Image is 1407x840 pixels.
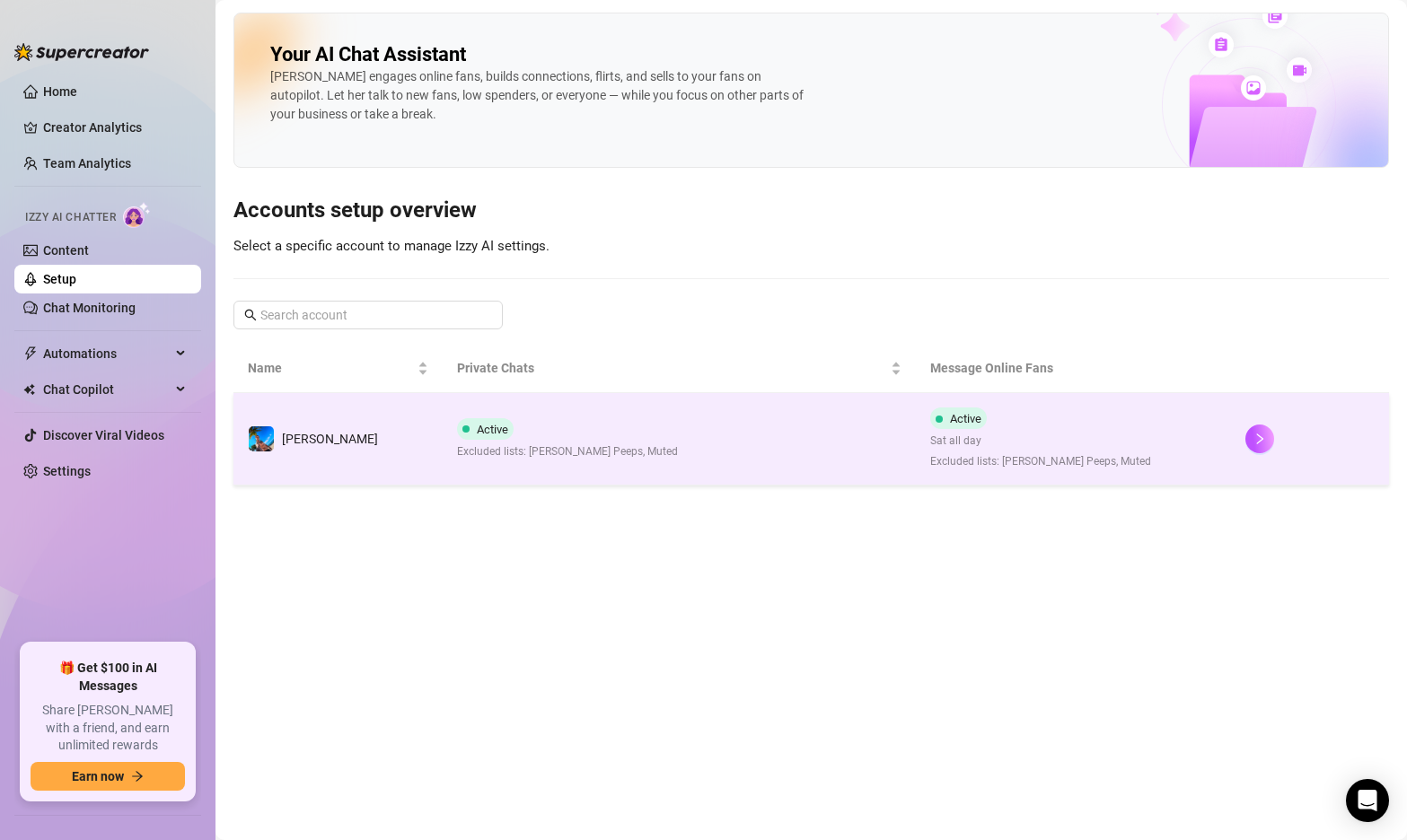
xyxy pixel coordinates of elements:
span: Chat Copilot [43,375,171,404]
a: Creator Analytics [43,113,187,142]
th: Private Chats [443,344,916,393]
input: Search account [260,305,478,325]
img: logo-BBDzfeDw.svg [14,43,149,61]
span: Izzy AI Chatter [25,209,116,226]
button: Earn nowarrow-right [31,762,185,791]
span: 🎁 Get $100 in AI Messages [31,660,185,695]
h3: Accounts setup overview [233,197,1389,225]
span: Private Chats [457,358,887,378]
a: Settings [43,464,91,478]
span: Excluded lists: [PERSON_NAME] Peeps, Muted [457,443,678,460]
img: Ryan [249,426,274,451]
a: Home [43,84,77,99]
div: [PERSON_NAME] engages online fans, builds connections, flirts, and sells to your fans on autopilo... [270,67,809,124]
img: AI Chatter [123,202,151,228]
span: Sat all day [930,433,1151,450]
a: Chat Monitoring [43,301,136,315]
img: Chat Copilot [23,383,35,396]
span: [PERSON_NAME] [282,432,378,446]
span: arrow-right [131,770,144,783]
span: Earn now [72,769,124,783]
span: thunderbolt [23,346,38,361]
span: Select a specific account to manage Izzy AI settings. [233,238,550,254]
span: search [244,309,257,321]
h2: Your AI Chat Assistant [270,42,466,67]
div: Open Intercom Messenger [1346,779,1389,822]
th: Message Online Fans [916,344,1231,393]
a: Discover Viral Videos [43,428,164,442]
span: Share [PERSON_NAME] with a friend, and earn unlimited rewards [31,702,185,755]
button: right [1245,424,1274,453]
span: Name [248,358,414,378]
span: Excluded lists: [PERSON_NAME] Peeps, Muted [930,453,1151,470]
span: Active [950,412,981,425]
span: Automations [43,339,171,368]
a: Setup [43,272,76,286]
a: Content [43,243,89,258]
th: Name [233,344,443,393]
span: right [1253,433,1266,445]
a: Team Analytics [43,156,131,171]
span: Active [477,423,508,436]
